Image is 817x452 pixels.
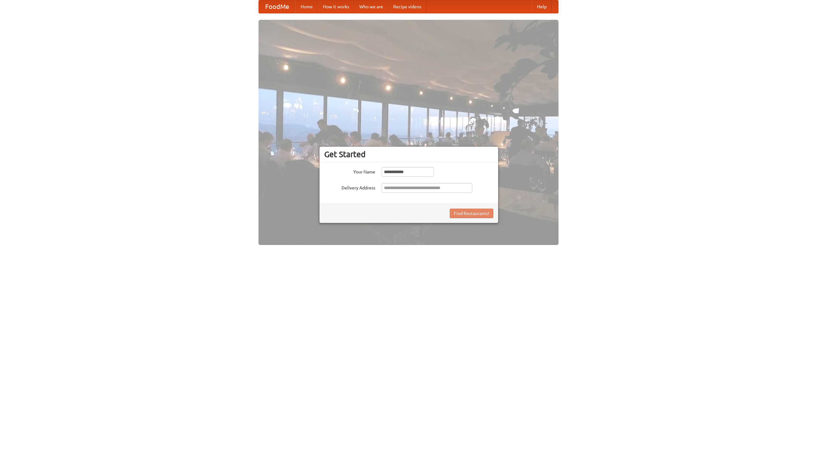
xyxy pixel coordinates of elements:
a: FoodMe [259,0,296,13]
a: How it works [318,0,354,13]
label: Your Name [324,167,375,175]
a: Help [532,0,552,13]
a: Who we are [354,0,388,13]
a: Home [296,0,318,13]
label: Delivery Address [324,183,375,191]
h3: Get Started [324,149,493,159]
a: Recipe videos [388,0,426,13]
button: Find Restaurants! [450,209,493,218]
